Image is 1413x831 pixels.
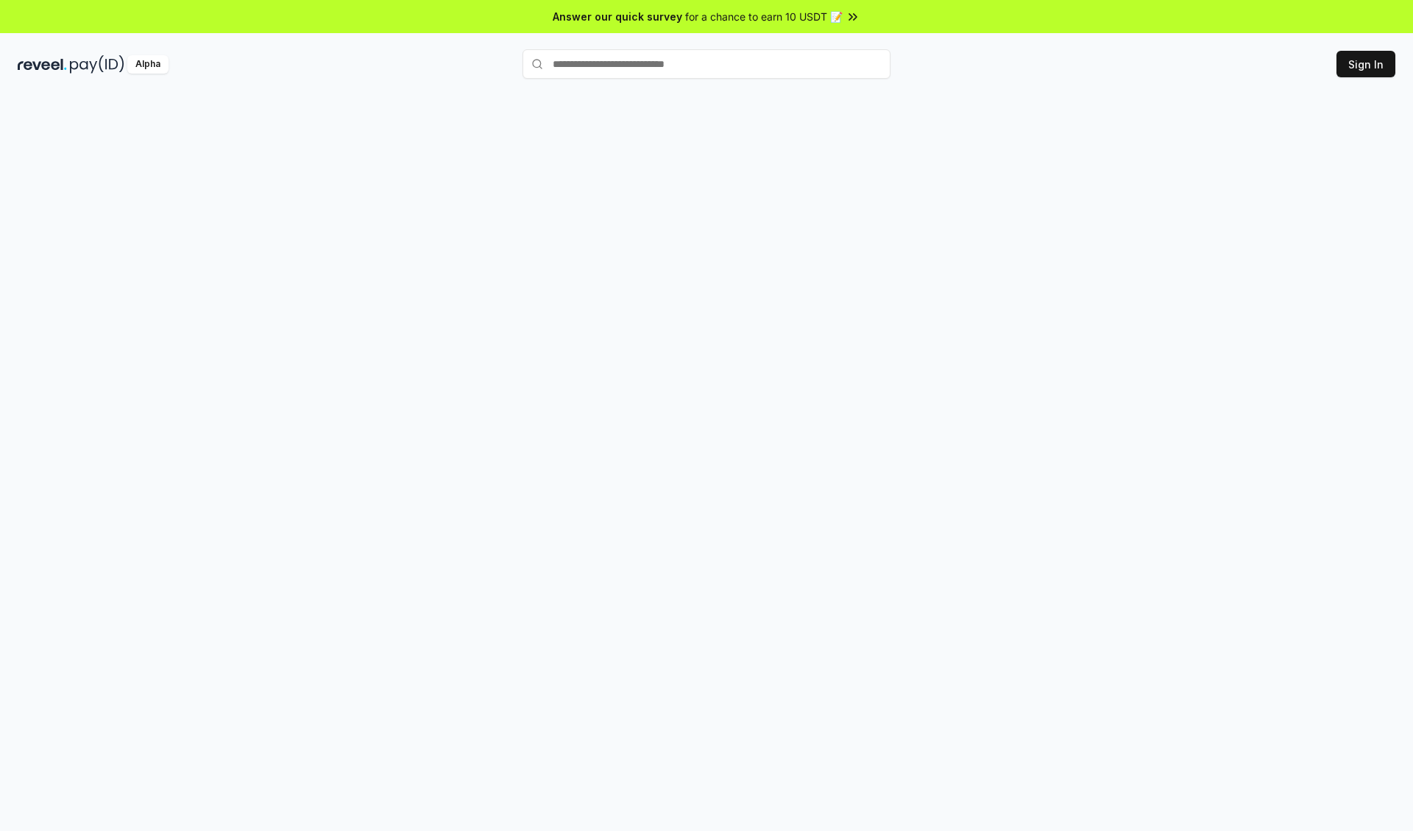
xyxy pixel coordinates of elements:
img: reveel_dark [18,55,67,74]
button: Sign In [1336,51,1395,77]
span: for a chance to earn 10 USDT 📝 [685,9,843,24]
img: pay_id [70,55,124,74]
span: Answer our quick survey [553,9,682,24]
div: Alpha [127,55,169,74]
